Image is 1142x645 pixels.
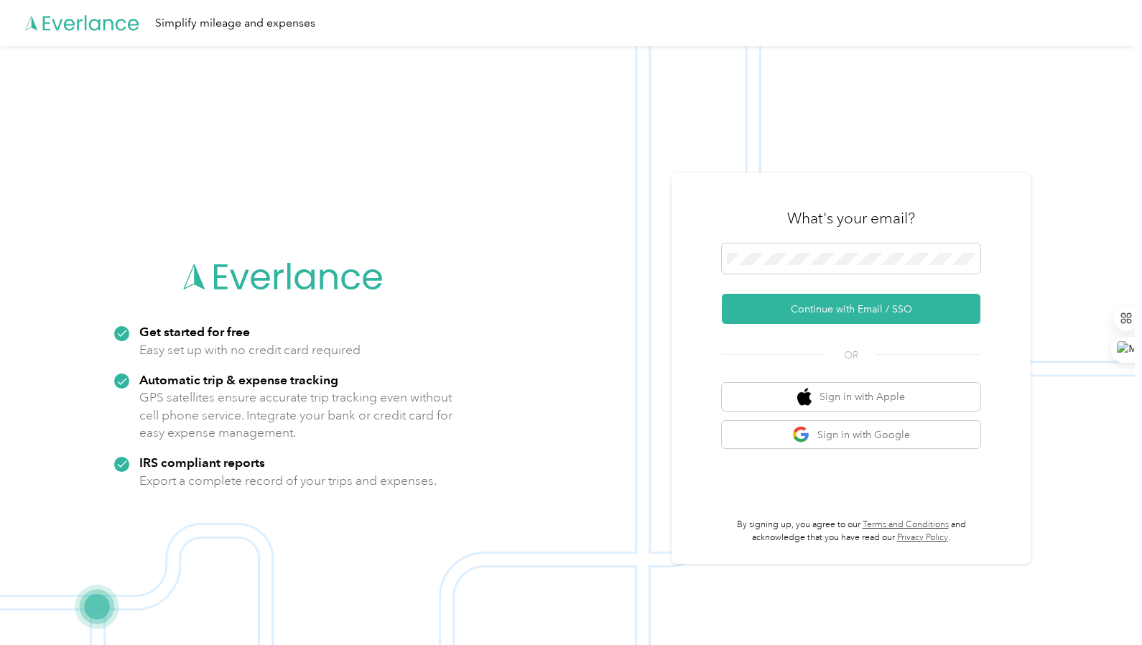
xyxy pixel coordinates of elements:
p: Easy set up with no credit card required [139,341,361,359]
a: Privacy Policy [897,532,948,543]
strong: Get started for free [139,324,250,339]
a: Terms and Conditions [863,519,949,530]
p: By signing up, you agree to our and acknowledge that you have read our . [722,519,980,544]
button: apple logoSign in with Apple [722,383,980,411]
img: google logo [792,426,810,444]
strong: Automatic trip & expense tracking [139,372,338,387]
p: GPS satellites ensure accurate trip tracking even without cell phone service. Integrate your bank... [139,389,453,442]
button: google logoSign in with Google [722,421,980,449]
img: apple logo [797,388,812,406]
button: Continue with Email / SSO [722,294,980,324]
h3: What's your email? [787,208,915,228]
div: Simplify mileage and expenses [155,14,315,32]
span: OR [826,348,876,363]
p: Export a complete record of your trips and expenses. [139,472,437,490]
strong: IRS compliant reports [139,455,265,470]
